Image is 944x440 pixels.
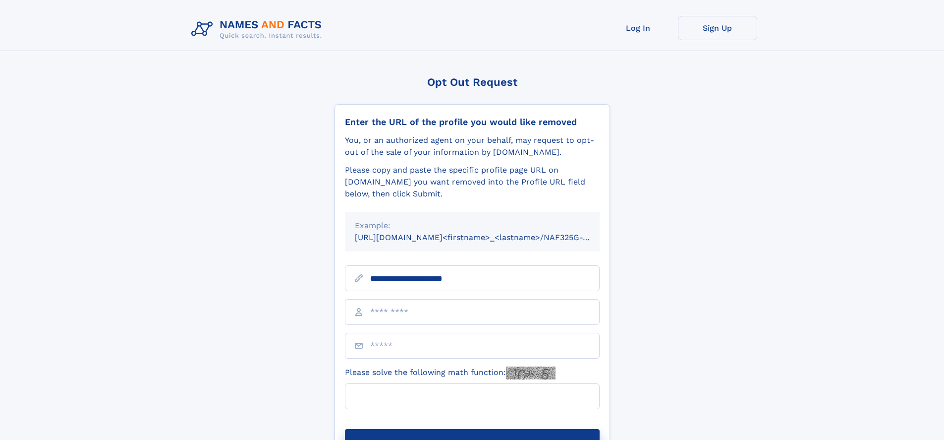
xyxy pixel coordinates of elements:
div: Example: [355,220,590,232]
div: Please copy and paste the specific profile page URL on [DOMAIN_NAME] you want removed into the Pr... [345,164,600,200]
div: You, or an authorized agent on your behalf, may request to opt-out of the sale of your informatio... [345,134,600,158]
div: Enter the URL of the profile you would like removed [345,117,600,127]
label: Please solve the following math function: [345,367,555,379]
img: Logo Names and Facts [187,16,330,43]
a: Log In [599,16,678,40]
div: Opt Out Request [334,76,610,88]
a: Sign Up [678,16,757,40]
small: [URL][DOMAIN_NAME]<firstname>_<lastname>/NAF325G-xxxxxxxx [355,233,618,242]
